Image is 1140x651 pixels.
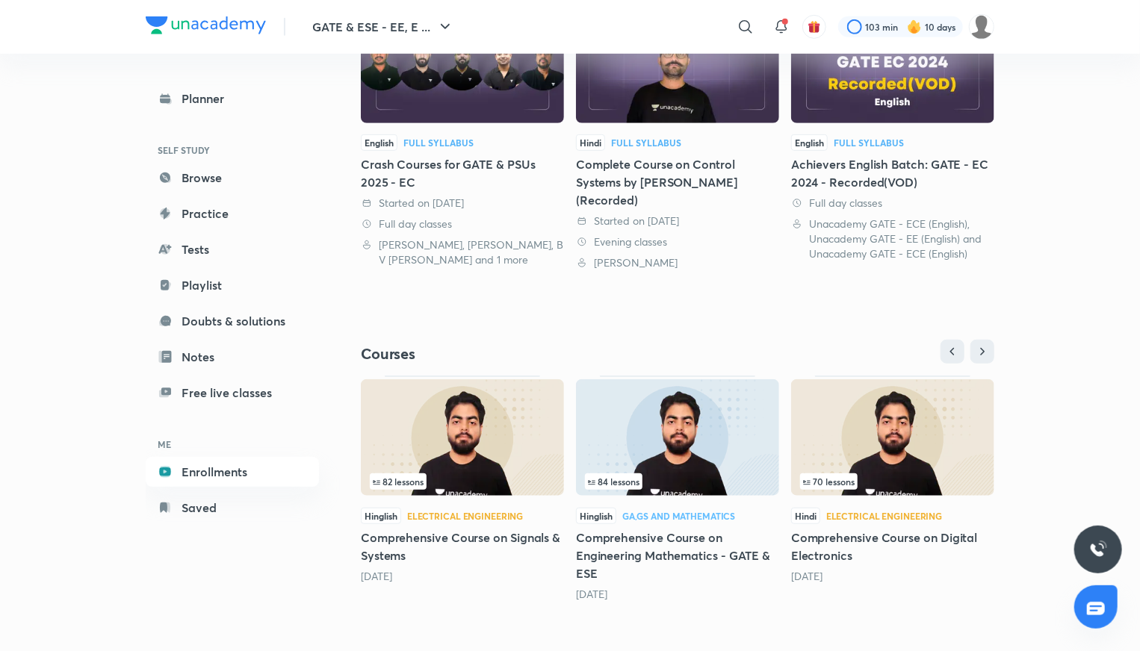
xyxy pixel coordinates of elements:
img: Thumbnail [361,7,564,123]
div: left [370,473,555,490]
div: Achievers English Batch: GATE - EC 2024 - Recorded(VOD) [791,155,994,191]
span: Hindi [791,508,820,524]
div: infocontainer [585,473,770,490]
span: Hinglish [576,508,616,524]
div: Comprehensive Course on Engineering Mathematics - GATE & ESE [576,376,779,601]
div: Electrical Engineering [826,511,942,520]
a: Company Logo [146,16,266,38]
div: 3 years ago [791,569,994,584]
img: Thumbnail [576,379,779,496]
h6: SELF STUDY [146,137,319,163]
div: Started on 28 Sep 2024 [361,196,564,211]
a: Enrollments [146,457,319,487]
h5: Comprehensive Course on Signals & Systems [361,529,564,564]
div: infosection [585,473,770,490]
div: Full day classes [791,196,994,211]
div: Full Syllabus [611,138,681,147]
h5: Comprehensive Course on Engineering Mathematics - GATE & ESE [576,529,779,582]
div: Siddharth Sabharwal [576,255,779,270]
div: Unacademy GATE - ECE (English), Unacademy GATE - EE (English) and Unacademy GATE - ECE (English) [791,217,994,261]
span: Hinglish [361,508,401,524]
h5: Comprehensive Course on Digital Electronics [791,529,994,564]
a: Practice [146,199,319,228]
button: GATE & ESE - EE, E ... [303,12,463,42]
h6: ME [146,432,319,457]
div: Electrical Engineering [407,511,523,520]
div: infosection [370,473,555,490]
img: Thumbnail [361,379,564,496]
a: Free live classes [146,378,319,408]
span: 84 lessons [588,477,639,486]
div: GA,GS and Mathematics [622,511,735,520]
a: Saved [146,493,319,523]
div: left [800,473,985,490]
img: ttu [1089,541,1107,558]
div: Full day classes [361,217,564,231]
img: Thumbnail [791,7,994,123]
div: 1 year ago [361,569,564,584]
span: Hindi [576,134,605,151]
img: Thumbnail [791,379,994,496]
img: Company Logo [146,16,266,34]
div: Crash Courses for GATE & PSUs 2025 - EC [361,155,564,191]
div: Comprehensive Course on Digital Electronics [791,376,994,583]
div: Full Syllabus [403,138,474,147]
button: avatar [802,15,826,39]
h4: Courses [361,344,678,364]
span: English [361,134,397,151]
div: Started on 13 Apr 2022 [576,214,779,228]
img: Thumbnail [576,7,779,123]
div: infosection [800,473,985,490]
span: 82 lessons [373,477,424,486]
a: Notes [146,342,319,372]
div: Evening classes [576,234,779,249]
div: infocontainer [370,473,555,490]
a: Planner [146,84,319,113]
div: Manoj Singh Chauhan, Shishir Kumar Das, B V Reddy and 1 more [361,237,564,267]
div: 2 years ago [576,587,779,602]
a: Tests [146,234,319,264]
a: Doubts & solutions [146,306,319,336]
img: avatar [808,20,821,34]
a: Browse [146,163,319,193]
div: infocontainer [800,473,985,490]
a: Playlist [146,270,319,300]
img: streak [907,19,922,34]
div: Complete Course on Control Systems by [PERSON_NAME] (Recorded) [576,155,779,209]
div: left [585,473,770,490]
img: Rahul KD [969,14,994,40]
div: Comprehensive Course on Signals & Systems [361,376,564,583]
div: Full Syllabus [834,138,904,147]
span: 70 lessons [803,477,855,486]
span: English [791,134,828,151]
